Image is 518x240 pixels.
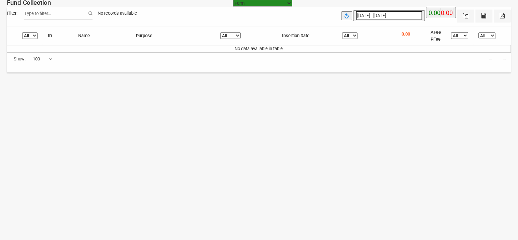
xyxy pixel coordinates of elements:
li: PFee [431,36,441,43]
p: 0.00 [402,31,410,38]
label: 0.00 [429,8,441,18]
button: 0.00 0.00 [426,7,456,18]
div: No records available [93,7,142,20]
input: Filter: [24,7,93,20]
a: ← [485,53,498,66]
span: 100 [33,56,53,62]
span: Show: [14,56,26,62]
a: → [498,53,511,66]
li: AFee [431,29,441,36]
button: Excel [457,10,474,23]
th: Name [73,27,131,45]
label: 0.00 [441,8,453,18]
th: Insertion Date [277,27,337,45]
button: CSV [476,10,493,23]
th: Purpose [131,27,215,45]
th: ID [43,27,73,45]
span: 100 [32,53,53,66]
button: Pdf [494,10,511,23]
td: No data available in table [7,45,511,52]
